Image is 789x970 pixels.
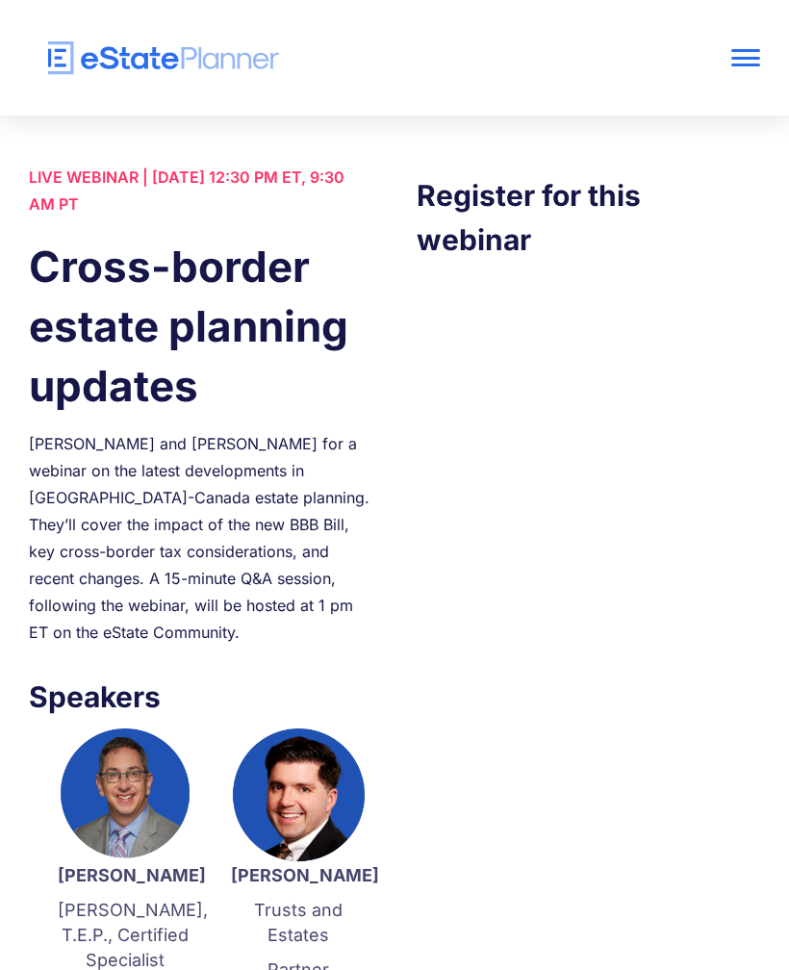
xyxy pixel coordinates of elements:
[58,865,206,885] strong: [PERSON_NAME]
[417,173,760,262] h3: Register for this webinar
[29,675,372,719] h3: Speakers
[29,237,372,416] h1: Cross-border estate planning updates
[231,898,366,948] p: Trusts and Estates
[231,865,379,885] strong: [PERSON_NAME]
[29,430,372,646] div: [PERSON_NAME] and [PERSON_NAME] for a webinar on the latest developments in [GEOGRAPHIC_DATA]-Can...
[417,300,760,864] iframe: Form 0
[29,41,614,75] a: home
[29,164,372,217] div: LIVE WEBINAR | [DATE] 12:30 PM ET, 9:30 AM PT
